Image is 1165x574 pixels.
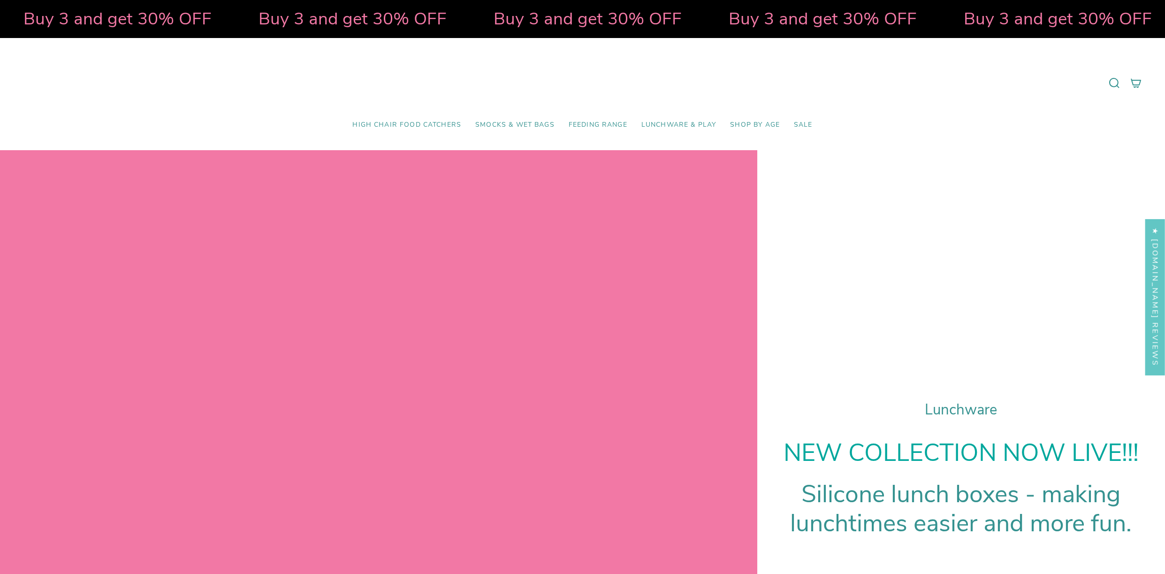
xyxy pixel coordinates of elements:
h1: Silicone lunch boxes - making lu [781,480,1142,538]
strong: Buy 3 and get 30% OFF [727,7,915,31]
span: nchtimes easier and more fun. [809,507,1132,540]
span: Feeding Range [569,121,627,129]
h1: Lunchware [781,401,1142,419]
a: Feeding Range [562,114,634,136]
span: Shop by Age [730,121,780,129]
span: SALE [794,121,813,129]
a: Lunchware & Play [634,114,723,136]
div: Click to open Judge.me floating reviews tab [1145,219,1165,375]
span: Smocks & Wet Bags [475,121,555,129]
strong: NEW COLLECTION NOW LIVE!!! [784,436,1139,469]
a: High Chair Food Catchers [345,114,468,136]
strong: Buy 3 and get 30% OFF [22,7,210,31]
strong: Buy 3 and get 30% OFF [962,7,1150,31]
a: Mumma’s Little Helpers [502,52,663,114]
a: Shop by Age [723,114,787,136]
a: Smocks & Wet Bags [468,114,562,136]
strong: Buy 3 and get 30% OFF [257,7,445,31]
span: Lunchware & Play [641,121,716,129]
strong: Buy 3 and get 30% OFF [492,7,680,31]
a: SALE [787,114,820,136]
span: High Chair Food Catchers [352,121,461,129]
